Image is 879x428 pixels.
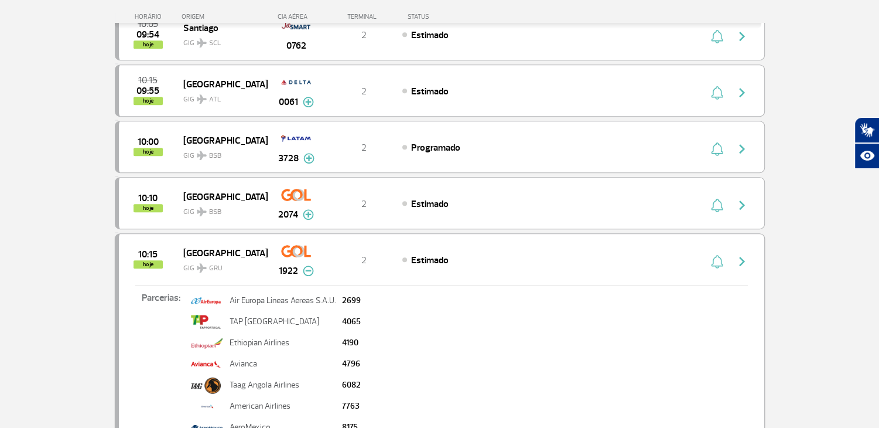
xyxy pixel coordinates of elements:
[735,254,749,269] img: seta-direita-painel-voo.svg
[342,339,361,347] p: 4190
[138,194,158,202] span: 2025-08-26 10:10:00
[191,333,223,353] img: ethiopian-airlines.png
[197,207,207,216] img: destiny_airplane.svg
[138,250,158,259] span: 2025-08-26 10:15:00
[209,263,223,274] span: GRU
[342,402,361,410] p: 7763
[183,76,258,91] span: [GEOGRAPHIC_DATA]
[411,86,449,97] span: Estimado
[279,95,298,109] span: 0061
[191,312,221,332] img: tap.png
[209,207,221,218] span: BSB
[134,148,163,156] span: hoje
[136,87,159,95] span: 2025-08-26 09:55:00
[230,402,336,410] p: American Airlines
[735,198,749,212] img: seta-direita-painel-voo.svg
[183,245,258,260] span: [GEOGRAPHIC_DATA]
[230,339,336,347] p: Ethiopian Airlines
[303,153,314,164] img: mais-info-painel-voo.svg
[183,201,258,218] span: GIG
[411,254,449,266] span: Estimado
[183,32,258,49] span: GIG
[118,13,182,21] div: HORÁRIO
[267,13,326,21] div: CIA AÉREA
[197,38,207,47] img: destiny_airplane.svg
[854,143,879,169] button: Abrir recursos assistivos.
[854,117,879,143] button: Abrir tradutor de língua de sinais.
[411,29,449,41] span: Estimado
[134,40,163,49] span: hoje
[735,29,749,43] img: seta-direita-painel-voo.svg
[286,39,306,53] span: 0762
[183,88,258,105] span: GIG
[402,13,497,21] div: STATUS
[209,151,221,161] span: BSB
[191,375,221,395] img: taag.png
[361,86,367,97] span: 2
[411,198,449,210] span: Estimado
[182,13,267,21] div: ORIGEM
[197,151,207,160] img: destiny_airplane.svg
[183,189,258,204] span: [GEOGRAPHIC_DATA]
[411,142,460,154] span: Programado
[342,381,361,389] p: 6082
[230,381,336,389] p: Taag Angola Airlines
[735,142,749,156] img: seta-direita-painel-voo.svg
[191,396,224,416] img: american-unid.jpg
[138,76,158,84] span: 2025-08-26 10:15:00
[854,117,879,169] div: Plugin de acessibilidade da Hand Talk.
[711,29,723,43] img: sino-painel-voo.svg
[209,38,221,49] span: SCL
[134,260,163,269] span: hoje
[711,254,723,269] img: sino-painel-voo.svg
[361,198,367,210] span: 2
[342,360,361,368] p: 4796
[711,142,723,156] img: sino-painel-voo.svg
[183,257,258,274] span: GIG
[197,263,207,273] img: destiny_airplane.svg
[342,297,361,305] p: 2699
[303,209,314,220] img: mais-info-painel-voo.svg
[134,97,163,105] span: hoje
[711,86,723,100] img: sino-painel-voo.svg
[197,94,207,104] img: destiny_airplane.svg
[230,297,336,305] p: Air Europa Lineas Aereas S.A.U.
[134,204,163,212] span: hoje
[230,318,336,326] p: TAP [GEOGRAPHIC_DATA]
[735,86,749,100] img: seta-direita-painel-voo.svg
[191,354,221,374] img: avianca.png
[138,138,159,146] span: 2025-08-26 10:00:00
[361,254,367,266] span: 2
[183,133,258,148] span: [GEOGRAPHIC_DATA]
[361,142,367,154] span: 2
[278,151,299,165] span: 3728
[136,30,159,39] span: 2025-08-26 09:54:00
[230,360,336,368] p: Avianca
[279,264,298,278] span: 1922
[183,144,258,161] span: GIG
[209,94,221,105] span: ATL
[191,291,221,311] img: air-europa.png
[361,29,367,41] span: 2
[278,208,298,222] span: 2074
[303,97,314,107] img: mais-info-painel-voo.svg
[342,318,361,326] p: 4065
[711,198,723,212] img: sino-painel-voo.svg
[326,13,402,21] div: TERMINAL
[303,266,314,276] img: menos-info-painel-voo.svg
